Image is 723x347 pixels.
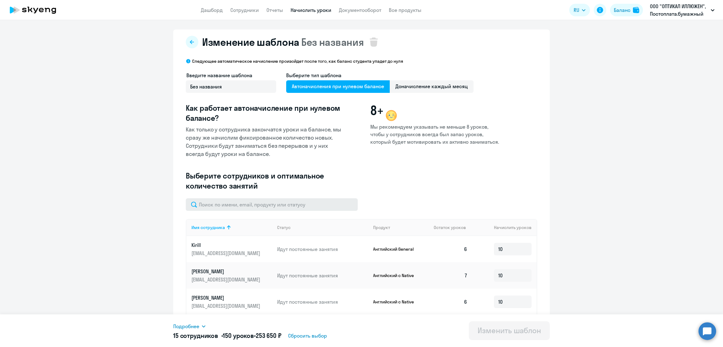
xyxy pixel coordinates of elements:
[277,272,368,279] p: Идут постоянные занятия
[277,225,368,230] div: Статус
[186,171,345,191] h3: Выберите сотрудников и оптимальное количество занятий
[647,3,718,18] button: ООО "ОПТИКАЛ ИЛЛЮЖЕН", Постоплата.бумажный
[370,103,383,118] span: 8+
[191,242,262,248] p: Kirill
[291,7,331,13] a: Начислить уроки
[202,36,299,48] span: Изменение шаблона
[186,72,252,78] span: Введите название шаблона
[191,225,272,230] div: Имя сотрудника
[370,123,500,146] p: Мы рекомендуем указывать не меньше 8 уроков, чтобы у сотрудников всегда был запас уроков, который...
[286,80,390,93] span: Автоначисления при нулевом балансе
[384,108,399,123] img: wink
[469,321,550,340] button: Изменить шаблон
[201,7,223,13] a: Дашборд
[191,294,272,309] a: [PERSON_NAME][EMAIL_ADDRESS][DOMAIN_NAME]
[373,299,420,305] p: Английский с Native
[266,7,283,13] a: Отчеты
[256,332,281,339] span: 253 650 ₽
[301,36,364,48] span: Без названия
[186,103,345,123] h3: Как работает автоначисление при нулевом балансе?
[574,6,579,14] span: RU
[230,7,259,13] a: Сотрудники
[191,302,262,309] p: [EMAIL_ADDRESS][DOMAIN_NAME]
[191,276,262,283] p: [EMAIL_ADDRESS][DOMAIN_NAME]
[429,236,473,262] td: 6
[373,225,390,230] div: Продукт
[186,125,345,158] p: Как только у сотрудника закончатся уроки на балансе, мы сразу же начислим фиксированное количеств...
[434,225,466,230] span: Остаток уроков
[277,298,368,305] p: Идут постоянные занятия
[277,246,368,253] p: Идут постоянные занятия
[173,323,199,330] span: Подробнее
[173,331,281,340] h5: 15 сотрудников • •
[191,242,272,257] a: Kirill[EMAIL_ADDRESS][DOMAIN_NAME]
[373,225,429,230] div: Продукт
[614,6,630,14] div: Баланс
[473,219,537,236] th: Начислить уроков
[389,7,421,13] a: Все продукты
[192,58,403,64] p: Следующее автоматическое начисление произойдет после того, как баланс студента упадет до нуля
[191,294,262,301] p: [PERSON_NAME]
[429,289,473,315] td: 6
[373,246,420,252] p: Английский General
[223,332,254,339] span: 150 уроков
[390,80,474,93] span: Доначисление каждый месяц
[339,7,381,13] a: Документооборот
[191,268,272,283] a: [PERSON_NAME][EMAIL_ADDRESS][DOMAIN_NAME]
[191,250,262,257] p: [EMAIL_ADDRESS][DOMAIN_NAME]
[186,198,358,211] input: Поиск по имени, email, продукту или статусу
[186,80,276,93] input: Без названия
[569,4,590,16] button: RU
[633,7,639,13] img: balance
[286,72,474,79] h4: Выберите тип шаблона
[429,262,473,289] td: 7
[288,332,327,339] span: Сбросить выбор
[373,273,420,278] p: Английский с Native
[610,4,643,16] button: Балансbalance
[650,3,708,18] p: ООО "ОПТИКАЛ ИЛЛЮЖЕН", Постоплата.бумажный
[478,325,541,335] div: Изменить шаблон
[277,225,291,230] div: Статус
[434,225,473,230] div: Остаток уроков
[191,225,225,230] div: Имя сотрудника
[191,268,262,275] p: [PERSON_NAME]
